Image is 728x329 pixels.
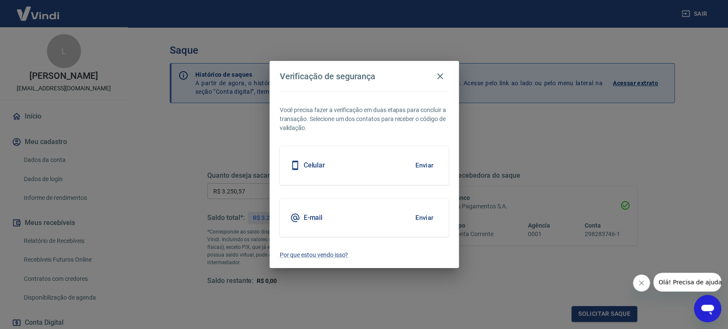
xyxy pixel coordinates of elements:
h5: E-mail [304,214,323,222]
a: Por que estou vendo isso? [280,251,449,260]
iframe: Fechar mensagem [633,274,650,291]
p: Você precisa fazer a verificação em duas etapas para concluir a transação. Selecione um dos conta... [280,106,449,133]
h4: Verificação de segurança [280,71,376,81]
iframe: Botão para abrir a janela de mensagens [694,295,721,322]
button: Enviar [411,209,438,227]
span: Olá! Precisa de ajuda? [5,6,72,13]
h5: Celular [304,161,325,170]
iframe: Mensagem da empresa [653,273,721,291]
button: Enviar [411,156,438,174]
